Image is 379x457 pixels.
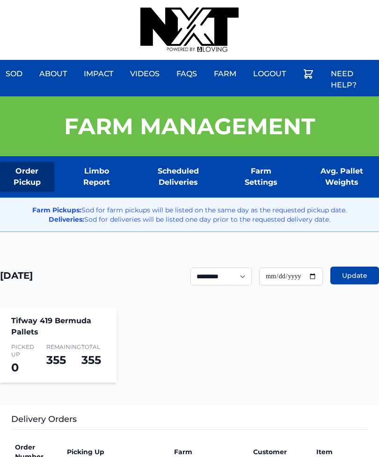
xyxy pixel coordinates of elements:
strong: Farm Pickups: [32,206,81,214]
span: Update [342,271,367,280]
a: Impact [78,63,119,85]
a: Avg. Pallet Weights [304,162,379,192]
a: Videos [124,63,165,85]
span: Total [81,343,105,351]
h4: Tifway 419 Bermuda Pallets [11,315,105,338]
h3: Delivery Orders [11,413,368,430]
span: Remaining [46,343,70,351]
a: About [34,63,73,85]
a: Farm Settings [233,162,289,192]
button: Update [330,267,379,284]
span: Picked Up [11,343,35,358]
strong: Deliveries: [49,215,84,224]
span: 355 [81,353,101,367]
h1: Farm Management [64,115,315,138]
span: 0 [11,361,19,374]
a: Farm [208,63,242,85]
img: nextdaysod.com Logo [140,7,239,52]
a: Logout [248,63,292,85]
a: Limbo Report [69,162,124,192]
a: Need Help? [325,63,379,96]
a: Scheduled Deliveries [139,162,218,192]
span: 355 [46,353,66,367]
a: FAQs [171,63,203,85]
